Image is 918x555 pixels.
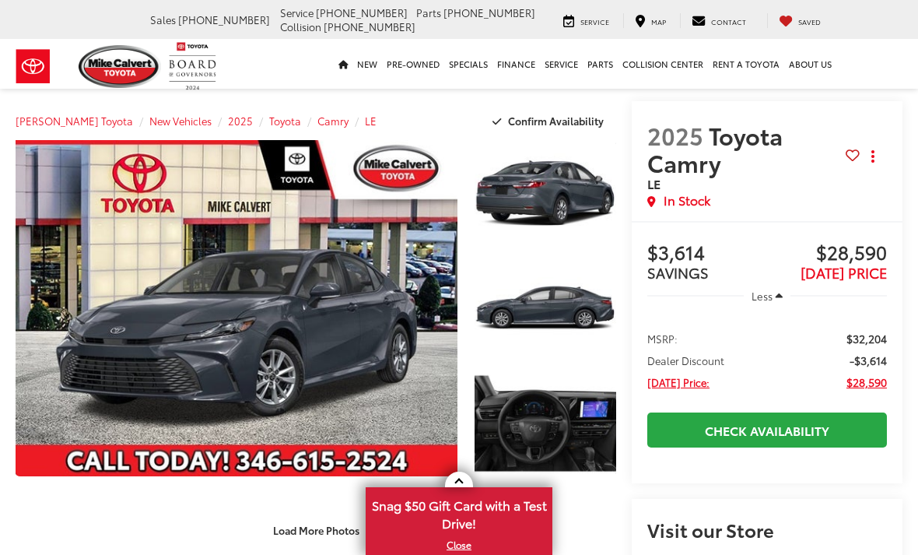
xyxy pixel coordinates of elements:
span: Contact [711,16,746,26]
span: Confirm Availability [508,114,604,128]
span: $3,614 [647,242,767,265]
a: Expand Photo 3 [475,371,616,477]
img: 2025 Toyota Camry LE [473,369,618,478]
span: $28,590 [767,242,887,265]
span: Collision [280,19,321,33]
a: Expand Photo 0 [16,140,457,476]
a: Toyota [269,114,301,128]
img: 2025 Toyota Camry LE [11,139,461,477]
a: Map [623,13,678,28]
a: New Vehicles [149,114,212,128]
a: Rent a Toyota [708,39,784,89]
img: 2025 Toyota Camry LE [473,254,618,363]
button: Less [744,282,790,310]
a: Service [552,13,621,28]
a: Expand Photo 1 [475,140,616,247]
span: Service [280,5,314,19]
img: 2025 Toyota Camry LE [473,139,618,248]
span: $28,590 [846,374,887,390]
a: LE [365,114,377,128]
a: New [352,39,382,89]
span: Dealer Discount [647,353,724,368]
span: 2025 [647,118,703,152]
span: [PHONE_NUMBER] [178,12,270,26]
img: Mike Calvert Toyota [79,45,161,88]
span: dropdown dots [871,150,874,163]
span: [PHONE_NUMBER] [443,5,535,19]
span: Service [580,16,609,26]
span: [DATE] Price: [647,374,710,390]
span: MSRP: [647,331,678,346]
span: SAVINGS [647,262,709,283]
a: Expand Photo 2 [475,255,616,362]
button: Confirm Availability [484,107,617,135]
span: Parts [416,5,441,19]
span: Toyota Camry [647,118,783,179]
a: Home [334,39,352,89]
a: [PERSON_NAME] Toyota [16,114,133,128]
a: Pre-Owned [382,39,444,89]
button: Load More Photos [262,516,370,543]
span: Saved [798,16,821,26]
a: Service [540,39,583,89]
img: Toyota [4,41,62,92]
span: In Stock [664,191,710,209]
a: Camry [317,114,349,128]
span: -$3,614 [850,353,887,368]
a: My Saved Vehicles [767,13,832,28]
a: Specials [444,39,492,89]
span: Map [651,16,666,26]
span: [DATE] PRICE [801,262,887,283]
span: [PHONE_NUMBER] [316,5,408,19]
span: Less [752,289,773,303]
span: LE [647,174,660,192]
a: Finance [492,39,540,89]
a: Parts [583,39,618,89]
a: Collision Center [618,39,708,89]
span: $32,204 [846,331,887,346]
a: 2025 [228,114,253,128]
span: Snag $50 Gift Card with a Test Drive! [367,489,551,536]
button: Actions [860,143,887,170]
span: [PHONE_NUMBER] [324,19,415,33]
span: Sales [150,12,176,26]
a: Check Availability [647,413,887,448]
h2: Visit our Store [647,519,887,539]
a: About Us [784,39,836,89]
a: Contact [680,13,758,28]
